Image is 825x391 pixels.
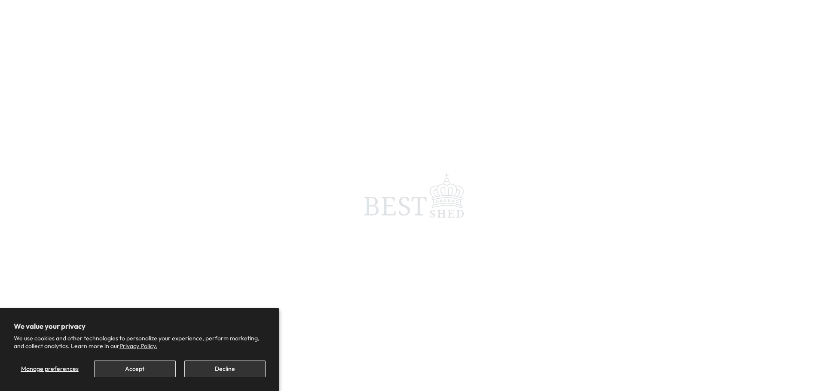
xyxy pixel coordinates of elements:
[184,361,266,377] button: Decline
[21,365,79,373] span: Manage preferences
[94,361,175,377] button: Accept
[14,334,266,350] p: We use cookies and other technologies to personalize your experience, perform marketing, and coll...
[14,361,86,377] button: Manage preferences
[119,342,157,350] a: Privacy Policy.
[14,322,266,330] h2: We value your privacy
